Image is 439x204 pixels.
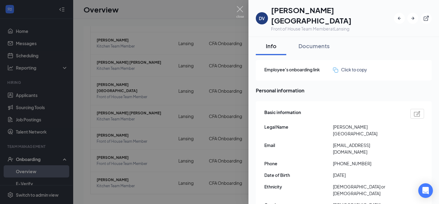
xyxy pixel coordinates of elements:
[264,123,333,130] span: Legal Name
[333,66,367,73] button: Click to copy
[259,15,265,21] div: DV
[333,142,402,155] span: [EMAIL_ADDRESS][DOMAIN_NAME]
[264,109,301,119] span: Basic information
[394,13,405,24] button: ArrowLeftNew
[421,13,432,24] button: ExternalLink
[298,42,330,50] div: Documents
[256,87,432,94] span: Personal information
[396,15,402,21] svg: ArrowLeftNew
[264,172,333,178] span: Date of Birth
[264,183,333,190] span: Ethnicity
[333,172,402,178] span: [DATE]
[333,160,402,167] span: [PHONE_NUMBER]
[271,26,394,32] div: Front of House Team Member at Lansing
[423,15,429,21] svg: ExternalLink
[410,15,416,21] svg: ArrowRight
[333,183,402,197] span: [DEMOGRAPHIC_DATA] or [DEMOGRAPHIC_DATA]
[271,5,394,26] h1: [PERSON_NAME][GEOGRAPHIC_DATA]
[407,13,418,24] button: ArrowRight
[333,123,402,137] span: [PERSON_NAME][GEOGRAPHIC_DATA]
[262,42,280,50] div: Info
[264,142,333,149] span: Email
[264,66,333,73] span: Employee's onboarding link
[418,183,433,198] div: Open Intercom Messenger
[264,160,333,167] span: Phone
[333,67,338,73] img: click-to-copy.71757273a98fde459dfc.svg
